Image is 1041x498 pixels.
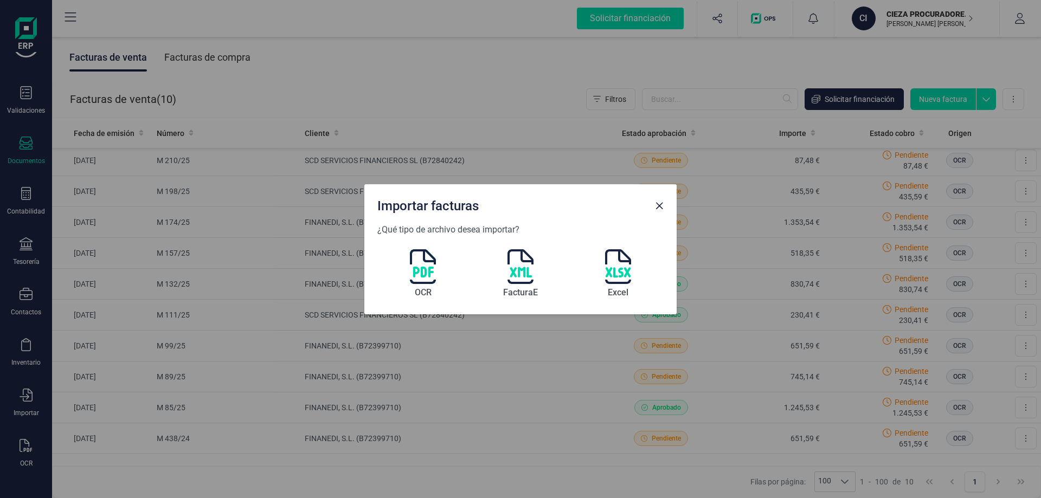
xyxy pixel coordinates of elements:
img: document-icon [507,249,534,284]
p: ¿Qué tipo de archivo desea importar? [377,223,664,236]
span: Excel [608,286,628,299]
span: FacturaE [503,286,538,299]
div: Importar facturas [373,193,651,215]
img: document-icon [410,249,436,284]
span: OCR [415,286,432,299]
img: document-icon [605,249,631,284]
button: Close [651,197,668,215]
